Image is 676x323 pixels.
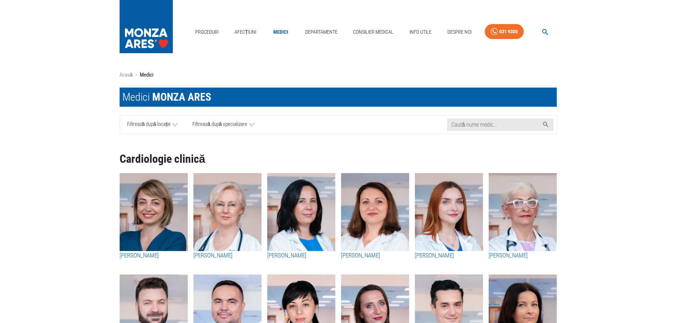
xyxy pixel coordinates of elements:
[192,25,221,39] a: Proceduri
[120,153,557,165] h1: Cardiologie clinică
[341,251,409,260] a: [PERSON_NAME]
[407,25,434,39] a: Info Utile
[193,173,262,251] img: Dr. Dana Constantinescu
[489,173,557,251] img: Dr. Mihaela Rugină
[120,72,133,78] a: Acasă
[350,25,396,39] a: Consilier Medical
[445,25,474,39] a: Despre Noi
[485,24,524,39] a: 031 9300
[415,251,483,260] a: [PERSON_NAME]
[193,251,262,260] a: [PERSON_NAME]
[136,71,137,79] li: ›
[267,251,335,260] a: [PERSON_NAME]
[185,116,262,134] a: Filtrează după specializare
[120,173,188,251] img: Dr. Silvia Deaconu
[127,120,171,129] span: Filtrează după locație
[152,91,211,103] span: MONZA ARES
[122,90,211,104] div: Medici
[267,173,335,251] img: Dr. Alexandra Postu
[302,25,340,39] a: Departamente
[489,251,557,260] a: [PERSON_NAME]
[499,27,518,36] div: 031 9300
[120,71,557,79] nav: breadcrumb
[415,173,483,251] img: Dr. Irina Macovei Dorobanțu
[120,251,188,260] a: [PERSON_NAME]
[232,25,259,39] a: Afecțiuni
[120,116,185,134] a: Filtrează după locație
[341,173,409,251] img: Dr. Raluca Naidin
[269,25,292,39] a: Medici
[192,120,247,129] span: Filtrează după specializare
[140,71,153,79] p: Medici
